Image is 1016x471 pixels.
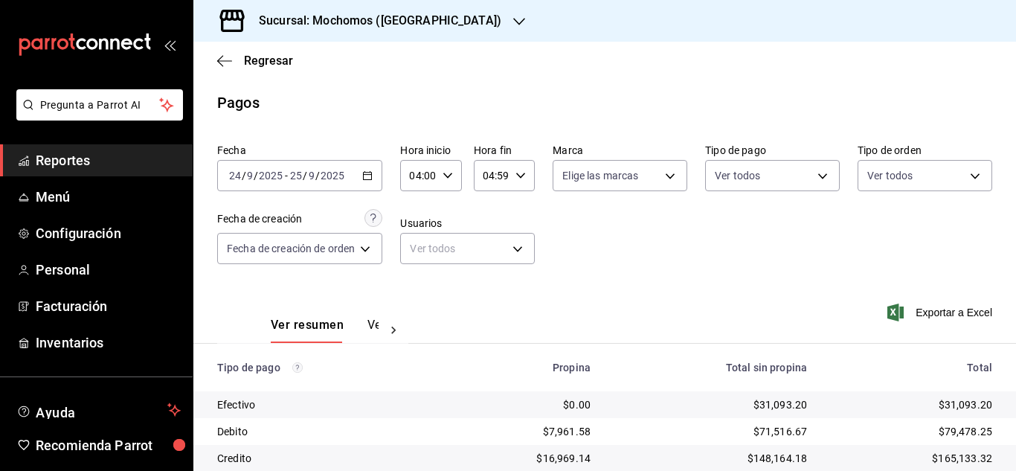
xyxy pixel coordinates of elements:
[10,108,183,124] a: Pregunta a Parrot AI
[858,145,992,156] label: Tipo de orden
[614,451,807,466] div: $148,164.18
[36,150,181,170] span: Reportes
[831,424,992,439] div: $79,478.25
[454,424,591,439] div: $7,961.58
[320,170,345,182] input: ----
[831,451,992,466] div: $165,133.32
[831,362,992,374] div: Total
[217,362,431,374] div: Tipo de pago
[36,435,181,455] span: Recomienda Parrot
[217,54,293,68] button: Regresar
[36,296,181,316] span: Facturación
[217,211,302,227] div: Fecha de creación
[292,362,303,373] svg: Los pagos realizados con Pay y otras terminales son montos brutos.
[715,168,760,183] span: Ver todos
[217,397,431,412] div: Efectivo
[217,145,382,156] label: Fecha
[40,97,160,113] span: Pregunta a Parrot AI
[244,54,293,68] span: Regresar
[400,145,461,156] label: Hora inicio
[289,170,303,182] input: --
[16,89,183,121] button: Pregunta a Parrot AI
[227,241,355,256] span: Fecha de creación de orden
[831,397,992,412] div: $31,093.20
[400,233,535,264] div: Ver todos
[705,145,840,156] label: Tipo de pago
[258,170,283,182] input: ----
[454,451,591,466] div: $16,969.14
[303,170,307,182] span: /
[36,333,181,353] span: Inventarios
[867,168,913,183] span: Ver todos
[246,170,254,182] input: --
[308,170,315,182] input: --
[247,12,501,30] h3: Sucursal: Mochomos ([GEOGRAPHIC_DATA])
[217,451,431,466] div: Credito
[36,401,161,419] span: Ayuda
[614,362,807,374] div: Total sin propina
[285,170,288,182] span: -
[474,145,535,156] label: Hora fin
[454,397,591,412] div: $0.00
[164,39,176,51] button: open_drawer_menu
[254,170,258,182] span: /
[614,424,807,439] div: $71,516.67
[553,145,687,156] label: Marca
[242,170,246,182] span: /
[36,260,181,280] span: Personal
[614,397,807,412] div: $31,093.20
[454,362,591,374] div: Propina
[217,92,260,114] div: Pagos
[271,318,379,343] div: navigation tabs
[36,223,181,243] span: Configuración
[315,170,320,182] span: /
[400,218,535,228] label: Usuarios
[367,318,423,343] button: Ver pagos
[36,187,181,207] span: Menú
[890,304,992,321] button: Exportar a Excel
[271,318,344,343] button: Ver resumen
[228,170,242,182] input: --
[562,168,638,183] span: Elige las marcas
[217,424,431,439] div: Debito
